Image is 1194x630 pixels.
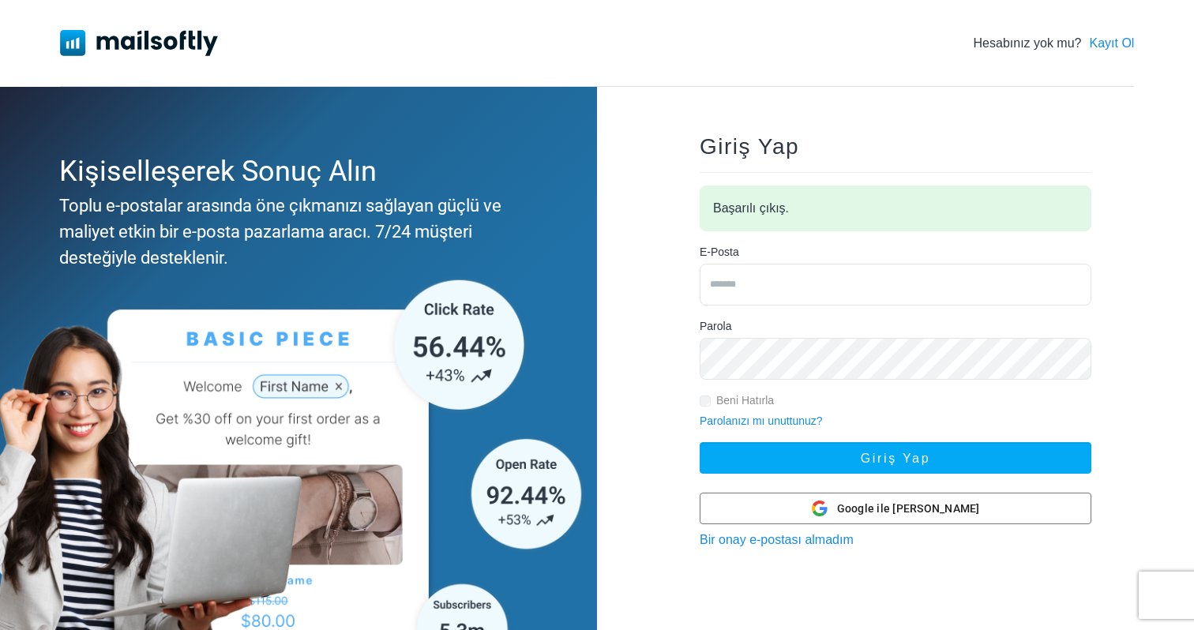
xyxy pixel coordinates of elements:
img: Mailsoftly [60,30,218,55]
div: Kişiselleşerek Sonuç Alın [59,150,531,193]
label: Parola [700,318,731,335]
label: Beni Hatırla [716,392,774,409]
div: Başarılı çıkış. [700,186,1091,231]
a: Kayıt Ol [1089,34,1134,53]
label: E-Posta [700,244,739,261]
a: Bir onay e-postası almadım [700,533,854,546]
button: Google ile [PERSON_NAME] [700,493,1091,524]
a: Parolanızı mı unuttunuz? [700,414,823,427]
span: Google ile [PERSON_NAME] [837,501,980,517]
div: Hesabınız yok mu? [974,34,1135,53]
div: Toplu e-postalar arasında öne çıkmanızı sağlayan güçlü ve maliyet etkin bir e-posta pazarlama ara... [59,193,531,271]
span: Giriş Yap [700,134,799,159]
button: Giriş Yap [700,442,1091,474]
